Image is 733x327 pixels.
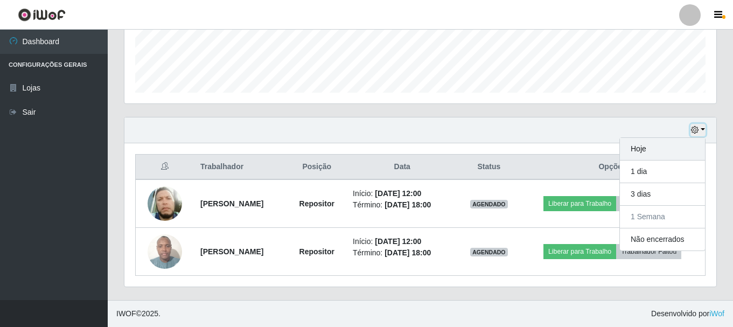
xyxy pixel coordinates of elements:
[148,228,182,274] img: 1746382932878.jpeg
[616,244,681,259] button: Trabalhador Faltou
[620,206,705,228] button: 1 Semana
[353,199,451,211] li: Término:
[520,155,705,180] th: Opções
[375,237,421,246] time: [DATE] 12:00
[200,199,263,208] strong: [PERSON_NAME]
[346,155,458,180] th: Data
[543,244,616,259] button: Liberar para Trabalho
[620,138,705,161] button: Hoje
[709,309,724,318] a: iWof
[353,188,451,199] li: Início:
[299,199,334,208] strong: Repositor
[458,155,520,180] th: Status
[616,196,681,211] button: Trabalhador Faltou
[116,309,136,318] span: IWOF
[18,8,66,22] img: CoreUI Logo
[620,228,705,251] button: Não encerrados
[116,308,160,319] span: © 2025 .
[148,184,182,224] img: 1673493072415.jpeg
[620,183,705,206] button: 3 dias
[385,200,431,209] time: [DATE] 18:00
[651,308,724,319] span: Desenvolvido por
[200,247,263,256] strong: [PERSON_NAME]
[194,155,287,180] th: Trabalhador
[299,247,334,256] strong: Repositor
[353,236,451,247] li: Início:
[353,247,451,259] li: Término:
[385,248,431,257] time: [DATE] 18:00
[620,161,705,183] button: 1 dia
[470,200,508,208] span: AGENDADO
[287,155,346,180] th: Posição
[375,189,421,198] time: [DATE] 12:00
[470,248,508,256] span: AGENDADO
[543,196,616,211] button: Liberar para Trabalho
